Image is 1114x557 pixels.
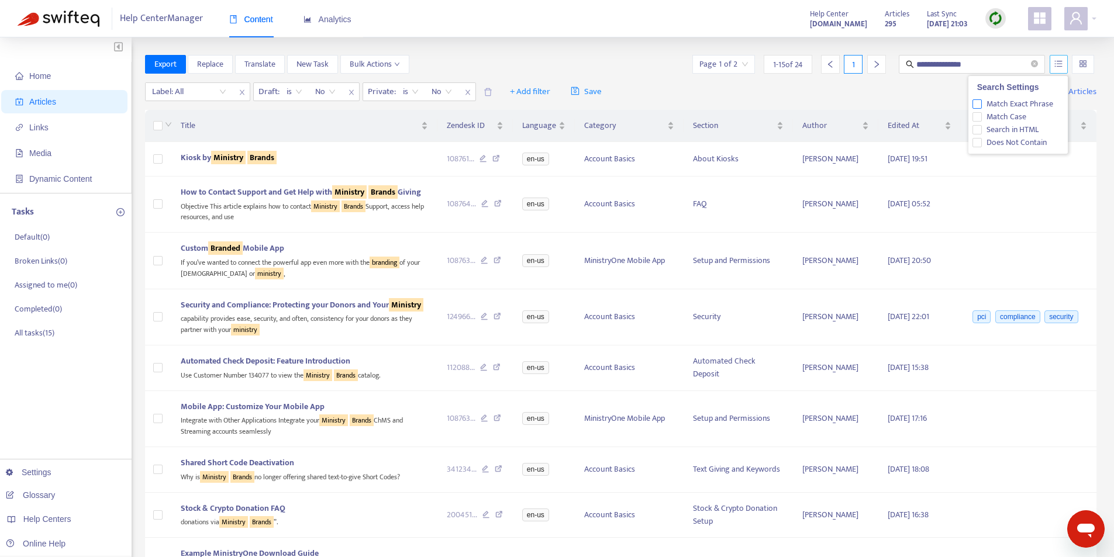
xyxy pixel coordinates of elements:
span: Custom Mobile App [181,241,284,255]
span: Private : [363,83,398,101]
span: close [234,85,250,99]
span: is [403,83,419,101]
td: Setup and Permissions [684,233,792,289]
sqkw: Brands [230,471,254,483]
button: Translate [235,55,285,74]
td: [PERSON_NAME] [793,391,879,447]
a: Online Help [6,539,65,548]
span: close [344,85,359,99]
span: Security and Compliance: Protecting your Donors and Your [181,298,423,312]
span: New Task [296,58,329,71]
sqkw: Ministry [332,185,367,199]
td: MinistryOne Mobile App [575,233,684,289]
span: [DATE] 05:52 [888,197,930,210]
span: Links [29,123,49,132]
div: If you’ve wanted to connect the powerful app even more with the of your [DEMOGRAPHIC_DATA] or , [181,255,428,279]
span: user [1069,11,1083,25]
span: 108761 ... [447,153,474,165]
div: 1 [844,55,863,74]
span: 112088 ... [447,361,475,374]
span: Last Sync [927,8,957,20]
span: search [906,60,914,68]
sqkw: Brands [247,151,277,164]
span: delete [484,88,492,96]
span: down [394,61,400,67]
button: + Add filter [501,82,559,101]
td: Text Giving and Keywords [684,447,792,493]
span: Stock & Crypto Donation FAQ [181,501,285,515]
span: Mobile App: Customize Your Mobile App [181,400,325,413]
th: Labels [961,110,1096,142]
span: [DATE] 16:38 [888,508,929,521]
span: close-circle [1031,59,1038,70]
strong: [DATE] 21:03 [927,18,968,30]
td: About Kiosks [684,142,792,177]
p: Tasks [12,205,34,219]
span: [DATE] 17:16 [888,411,927,425]
span: Edited At [888,119,942,132]
th: Section [684,110,792,142]
button: Export [145,55,186,74]
sqkw: Ministry [200,471,229,483]
img: Swifteq [18,11,99,27]
th: Language [513,110,575,142]
span: No [315,83,336,101]
span: Match Exact Phrase [982,98,1058,110]
sqkw: Brands [342,200,365,212]
span: area-chart [303,15,312,23]
td: [PERSON_NAME] [793,233,879,289]
span: 341234 ... [447,463,477,476]
th: Zendesk ID [437,110,513,142]
td: [PERSON_NAME] [793,142,879,177]
sqkw: Ministry [303,369,332,381]
div: donations via ”. [181,515,428,528]
span: Search in HTML [982,123,1043,136]
span: Save [571,85,602,99]
span: container [15,175,23,183]
a: Glossary [6,490,55,500]
span: 108763 ... [447,412,475,425]
td: [PERSON_NAME] [793,447,879,493]
span: Automated Check Deposit: Feature Introduction [181,354,350,368]
span: Bulk Actions [350,58,400,71]
div: Use Customer Number 134077 to view the catalog. [181,368,428,381]
p: Broken Links ( 0 ) [15,255,67,267]
p: Completed ( 0 ) [15,303,62,315]
span: link [15,123,23,132]
span: [DATE] 22:01 [888,310,929,323]
div: Integrate with Other Applications Integrate your ChMS and Streaming accounts seamlessly [181,413,428,437]
span: [DATE] 15:38 [888,361,929,374]
span: en-us [522,310,549,323]
span: book [229,15,237,23]
a: [DOMAIN_NAME] [810,17,867,30]
button: New Task [287,55,338,74]
button: unordered-list [1050,55,1068,74]
p: Default ( 0 ) [15,231,50,243]
span: 124966 ... [447,310,475,323]
sqkw: branding [370,257,399,268]
span: unordered-list [1054,60,1063,68]
span: 200451 ... [447,508,477,521]
span: home [15,72,23,80]
span: en-us [522,412,549,425]
span: [DATE] 19:51 [888,152,927,165]
sqkw: Ministry [389,298,423,312]
span: en-us [522,254,549,267]
sqkw: Brands [368,185,398,199]
sqkw: Ministry [311,200,340,212]
span: + Add filter [510,85,550,99]
span: Title [181,119,419,132]
sqkw: Brands [334,369,358,381]
td: Stock & Crypto Donation Setup [684,493,792,538]
span: 1 - 15 of 24 [773,58,803,71]
span: Author [802,119,860,132]
button: Replace [188,55,233,74]
td: Setup and Permissions [684,391,792,447]
span: en-us [522,463,549,476]
span: 108764 ... [447,198,476,210]
p: Assigned to me ( 0 ) [15,279,77,291]
span: Language [522,119,556,132]
sqkw: Ministry [211,151,246,164]
span: [DATE] 18:08 [888,462,929,476]
span: Home [29,71,51,81]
